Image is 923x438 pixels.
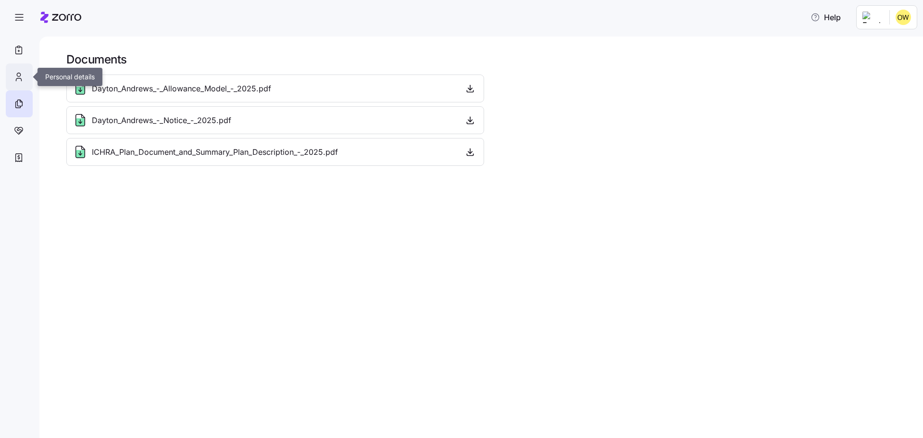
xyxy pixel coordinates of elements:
[92,114,231,126] span: Dayton_Andrews_-_Notice_-_2025.pdf
[92,83,271,95] span: Dayton_Andrews_-_Allowance_Model_-_2025.pdf
[896,10,911,25] img: 229311908eebc1b5217ae928b3f7f585
[803,8,848,27] button: Help
[811,12,841,23] span: Help
[66,52,910,67] h1: Documents
[862,12,882,23] img: Employer logo
[92,146,338,158] span: ICHRA_Plan_Document_and_Summary_Plan_Description_-_2025.pdf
